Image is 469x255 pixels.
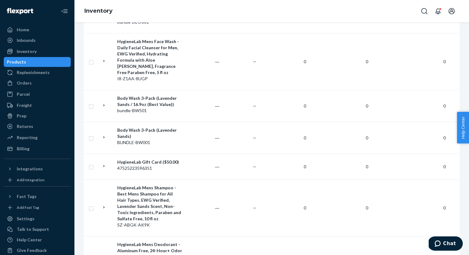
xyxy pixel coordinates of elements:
[17,102,32,108] div: Freight
[7,8,33,14] img: Flexport logo
[304,164,306,169] span: 0
[17,146,29,152] div: Billing
[4,144,71,154] a: Billing
[17,69,50,76] div: Replenishments
[4,164,71,174] button: Integrations
[17,37,36,43] div: Inbounds
[4,224,71,234] button: Talk to Support
[17,27,29,33] div: Home
[185,90,222,122] td: ―
[7,59,26,65] div: Products
[117,95,182,108] div: Body Wash 3-Pack (Lavender Sands / 16.9oz (Best Value))
[4,68,71,77] a: Replenishments
[304,103,306,108] span: 0
[445,5,458,17] button: Open account menu
[17,205,39,210] div: Add Fast Tag
[117,185,182,222] div: HygieneLab Mens Shampoo - Best Mens Shampoo for All Hair Types, EWG Verified, Lavender Sands Scen...
[304,205,306,210] span: 0
[304,135,306,140] span: 0
[253,103,257,108] span: —
[117,165,182,171] div: 47525223596351
[443,103,446,108] span: 0
[4,57,71,67] a: Products
[185,122,222,154] td: ―
[366,205,368,210] span: 0
[4,121,71,131] a: Returns
[253,59,257,64] span: —
[4,35,71,45] a: Inbounds
[443,59,446,64] span: 0
[4,191,71,201] button: Fast Tags
[58,5,71,17] button: Close Navigation
[429,236,463,252] iframe: Opens a widget where you can chat to one of our agents
[17,48,37,55] div: Inventory
[17,216,34,222] div: Settings
[17,193,37,200] div: Fast Tags
[17,237,42,243] div: Help Center
[366,164,368,169] span: 0
[366,135,368,140] span: 0
[117,139,182,146] div: BUNDLE-BW001
[443,205,446,210] span: 0
[4,235,71,245] a: Help Center
[366,103,368,108] span: 0
[17,113,26,119] div: Prep
[304,59,306,64] span: 0
[4,100,71,110] a: Freight
[117,159,182,165] div: HygieneLab Gift Card ($50.00)
[17,123,33,130] div: Returns
[185,154,222,179] td: ―
[17,134,38,141] div: Reporting
[457,112,469,143] button: Help Center
[4,89,71,99] a: Parcel
[4,46,71,56] a: Inventory
[253,205,257,210] span: —
[4,204,71,211] a: Add Fast Tag
[185,179,222,236] td: ―
[17,247,47,253] div: Give Feedback
[443,164,446,169] span: 0
[4,214,71,224] a: Settings
[79,2,118,20] ol: breadcrumbs
[117,38,182,76] div: HygieneLab Mens Face Wash - Daily Facial Cleanser for Men, EWG Verified, Hydrating Formula with A...
[4,176,71,184] a: Add Integration
[117,76,182,82] div: I8-Z1AA-8UGP
[253,164,257,169] span: —
[4,111,71,121] a: Prep
[84,7,113,14] a: Inventory
[366,59,368,64] span: 0
[17,91,30,97] div: Parcel
[17,177,44,182] div: Add Integration
[117,222,182,228] div: SZ-ABGK-AK9K
[443,135,446,140] span: 0
[17,166,43,172] div: Integrations
[253,135,257,140] span: —
[117,108,182,114] div: bundle-BW501
[185,33,222,90] td: ―
[4,25,71,35] a: Home
[117,127,182,139] div: Body Wash 3-Pack (Lavender Sands)
[17,80,32,86] div: Orders
[4,78,71,88] a: Orders
[17,226,49,232] div: Talk to Support
[4,133,71,143] a: Reporting
[418,5,431,17] button: Open Search Box
[432,5,444,17] button: Open notifications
